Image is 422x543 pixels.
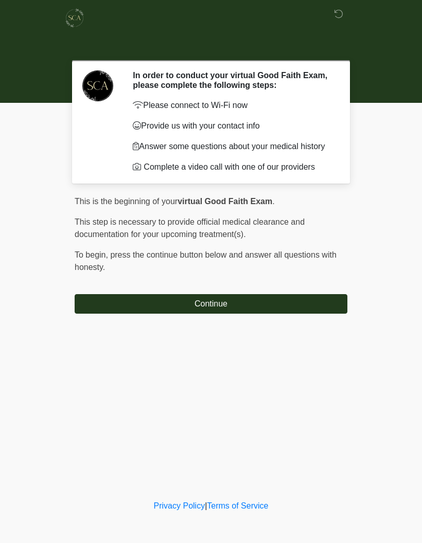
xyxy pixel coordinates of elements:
[133,140,332,153] p: Answer some questions about your medical history
[178,197,272,206] strong: virtual Good Faith Exam
[205,501,207,510] a: |
[75,218,305,239] span: This step is necessary to provide official medical clearance and documentation for your upcoming ...
[82,70,113,101] img: Agent Avatar
[75,197,178,206] span: This is the beginning of your
[133,70,332,90] h2: In order to conduct your virtual Good Faith Exam, please complete the following steps:
[133,120,332,132] p: Provide us with your contact info
[67,37,355,56] h1: ‎ ‎
[75,294,347,314] button: Continue
[272,197,274,206] span: .
[75,250,110,259] span: To begin,
[75,250,337,271] span: press the continue button below and answer all questions with honesty.
[154,501,205,510] a: Privacy Policy
[207,501,268,510] a: Terms of Service
[133,161,332,173] li: Complete a video call with one of our providers
[64,8,85,28] img: Skinchic Dallas Logo
[133,99,332,112] p: Please connect to Wi-Fi now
